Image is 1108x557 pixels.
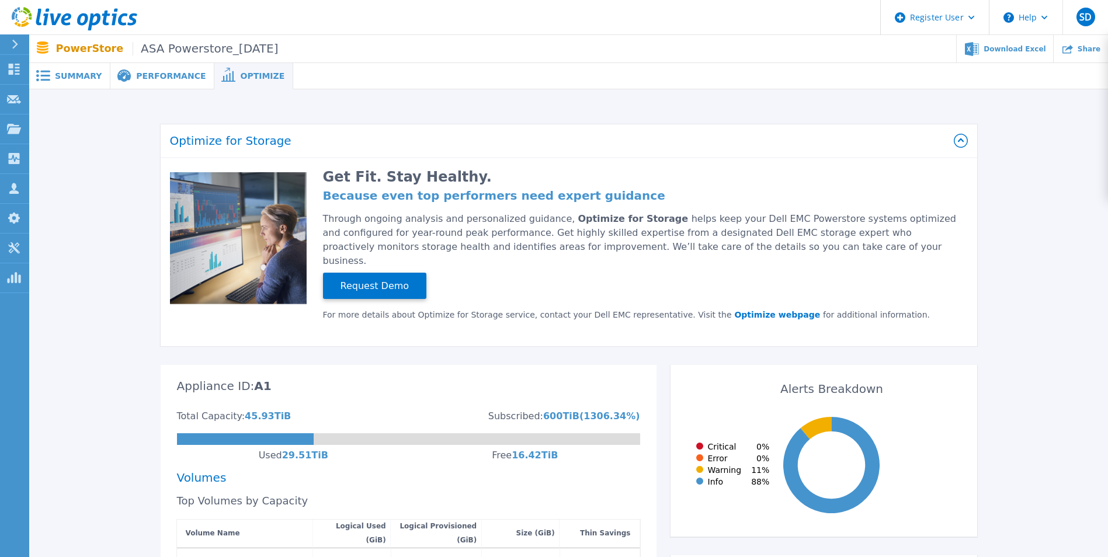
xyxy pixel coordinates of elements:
span: Request Demo [336,279,414,293]
div: ( 1306.34 %) [579,412,640,421]
div: Total Capacity: [177,412,245,421]
div: Critical [692,442,737,451]
h4: Because even top performers need expert guidance [323,191,961,200]
h2: Optimize for Storage [170,135,954,147]
div: Size (GiB) [516,526,555,540]
span: Summary [55,72,102,80]
div: Warning [692,465,742,475]
div: A1 [254,381,271,412]
img: Optimize Promo [170,172,307,305]
span: Performance [136,72,206,80]
div: 29.51 TiB [282,451,328,460]
span: Optimize [240,72,284,80]
div: Logical Used (GiB) [317,519,385,547]
span: 88 % [751,477,769,486]
div: Subscribed: [488,412,543,421]
span: ASA Powerstore_[DATE] [133,42,278,55]
div: Logical Provisioned (GiB) [395,519,477,547]
div: Appliance ID: [177,381,255,391]
span: 0 % [756,454,769,463]
div: 16.42 TiB [512,451,558,460]
span: SD [1079,12,1092,22]
div: 45.93 TiB [245,412,291,421]
div: Free [492,451,512,460]
div: For more details about Optimize for Storage service, contact your Dell EMC representative. Visit ... [323,310,961,319]
div: Volumes [177,473,640,482]
div: Top Volumes by Capacity [177,496,640,506]
a: Optimize webpage [732,310,824,319]
div: Info [692,477,724,486]
p: PowerStore [56,42,279,55]
h2: Get Fit. Stay Healthy. [323,172,961,182]
div: Thin Savings [580,526,631,540]
span: 11 % [751,465,769,475]
div: 600 TiB [543,412,579,421]
div: Error [692,454,728,463]
span: Share [1078,46,1100,53]
span: Download Excel [984,46,1046,53]
button: Request Demo [323,273,427,299]
span: 0 % [756,442,769,451]
div: Alerts Breakdown [687,373,977,403]
div: Used [259,451,282,460]
span: Optimize for Storage [578,213,691,224]
div: Through ongoing analysis and personalized guidance, helps keep your Dell EMC Powerstore systems o... [323,212,961,268]
div: Volume Name [186,526,240,540]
